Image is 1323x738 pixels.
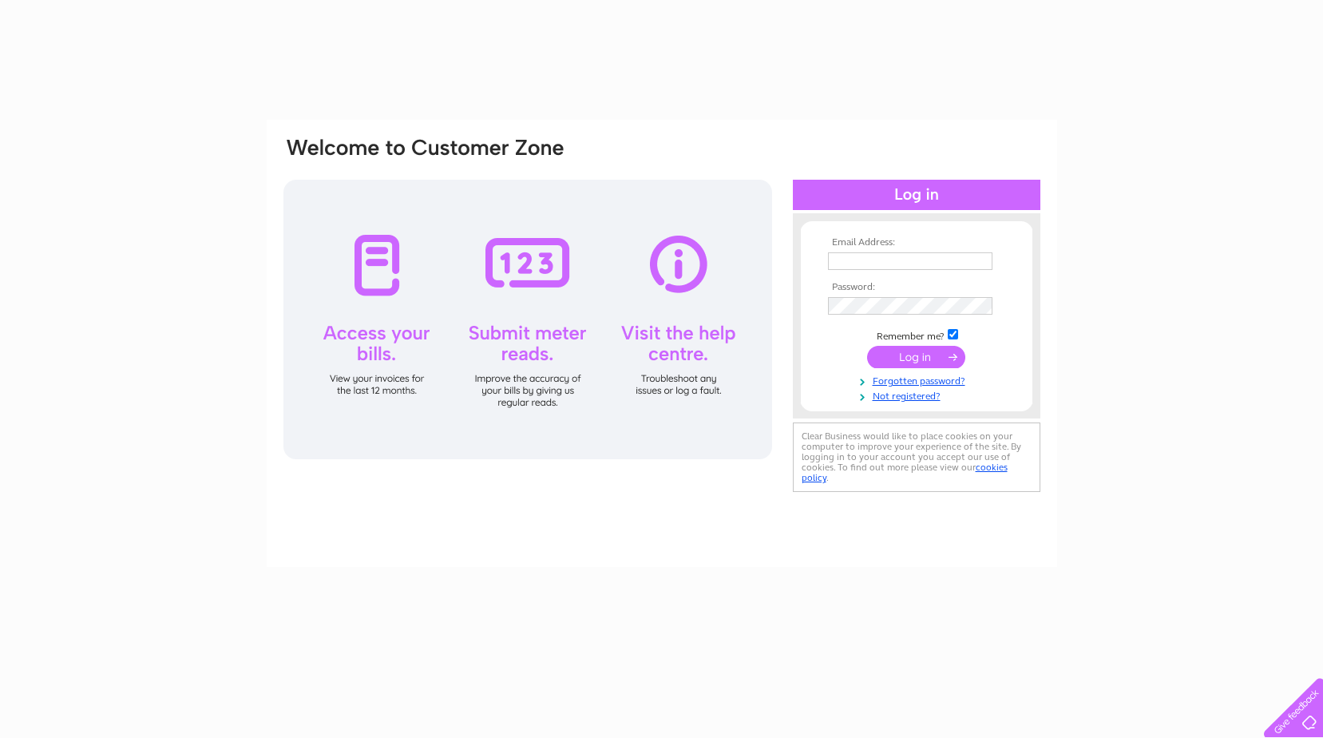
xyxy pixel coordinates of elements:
[824,237,1009,248] th: Email Address:
[828,387,1009,403] a: Not registered?
[824,327,1009,343] td: Remember me?
[828,372,1009,387] a: Forgotten password?
[793,423,1040,492] div: Clear Business would like to place cookies on your computer to improve your experience of the sit...
[802,462,1008,483] a: cookies policy
[824,282,1009,293] th: Password:
[867,346,965,368] input: Submit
